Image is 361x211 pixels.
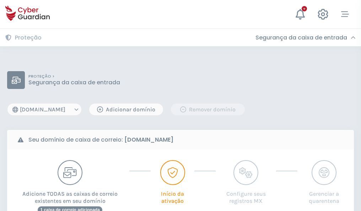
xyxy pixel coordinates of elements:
div: Remover domínio [176,105,239,114]
p: Adicione TODAS as caixas de correio existentes em seu domínio [18,185,122,205]
p: Início da ativação [158,185,187,205]
button: Início da ativação [158,160,187,205]
p: Gerenciar a quarentena [305,185,343,205]
h3: Segurança da caixa de entrada [255,34,347,41]
div: Segurança da caixa de entrada [255,34,356,41]
div: Adicionar domínio [95,105,158,114]
strong: [DOMAIN_NAME] [124,136,173,144]
div: + [302,6,307,11]
p: Configure seus registros MX [223,185,269,205]
button: Remover domínio [171,103,245,116]
button: Configure seus registros MX [223,160,269,205]
b: Seu domínio de caixa de correio: [28,136,173,144]
p: PROTEÇÃO > [28,74,120,79]
p: Segurança da caixa de entrada [28,79,120,86]
button: Adicionar domínio [89,103,163,116]
button: Gerenciar a quarentena [305,160,343,205]
h3: Proteção [15,34,42,41]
